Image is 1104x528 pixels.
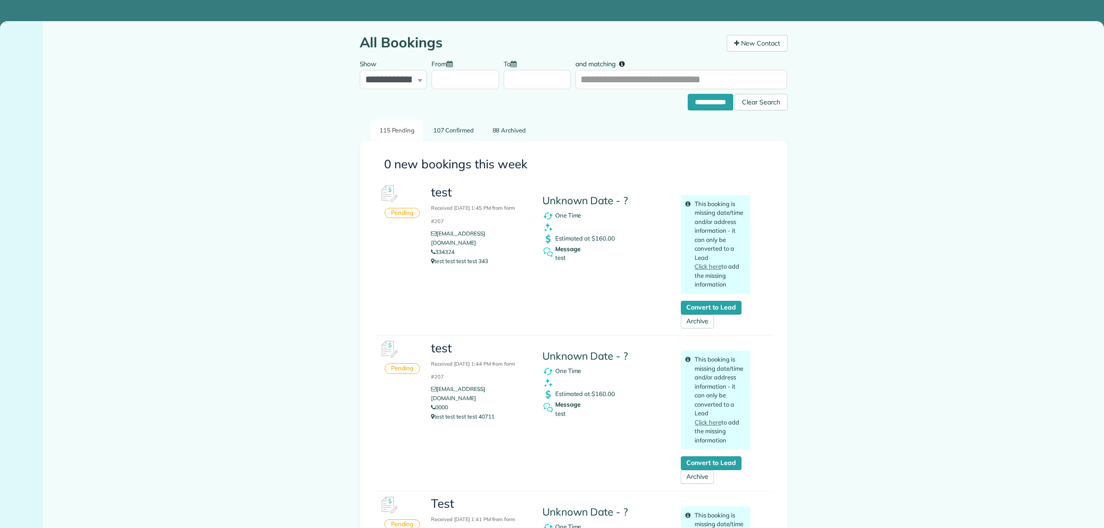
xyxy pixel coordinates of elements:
h3: test [431,342,528,381]
label: To [504,55,521,72]
a: [EMAIL_ADDRESS][DOMAIN_NAME] [431,230,485,246]
h1: All Bookings [360,35,720,50]
p: test test test test 343 [431,257,528,266]
img: recurrence_symbol_icon-7cc721a9f4fb8f7b0289d3d97f09a2e367b638918f1a67e51b1e7d8abe5fb8d8.png [542,366,554,377]
a: New Contact [727,35,788,52]
a: Archive [681,315,714,328]
a: 0000 [431,404,448,411]
a: 88 Archived [483,120,535,141]
h4: Unknown Date - ? [542,195,667,207]
h4: Unknown Date - ? [542,506,667,518]
label: From [431,55,457,72]
div: This booking is missing date/time and/or address information - it can only be converted to a Lead... [681,195,750,294]
small: Received [DATE] 1:44 PM from form #207 [431,361,515,380]
a: Clear Search [735,95,788,103]
span: One Time [555,367,581,374]
img: recurrence_symbol_icon-7cc721a9f4fb8f7b0289d3d97f09a2e367b638918f1a67e51b1e7d8abe5fb8d8.png [542,210,554,222]
span: Estimated at $160.00 [555,234,615,241]
img: clean_symbol_icon-dd072f8366c07ea3eb8378bb991ecd12595f4b76d916a6f83395f9468ae6ecae.png [542,377,554,389]
img: question_symbol_icon-fa7b350da2b2fea416cef77984ae4cf4944ea5ab9e3d5925827a5d6b7129d3f6.png [542,247,554,258]
img: Booking #253833 [375,336,402,363]
h3: test [431,186,528,225]
label: and matching [575,55,631,72]
a: Click here [695,419,721,426]
img: dollar_symbol_icon-bd8a6898b2649ec353a9eba708ae97d8d7348bddd7d2aed9b7e4bf5abd9f4af5.png [542,233,554,245]
a: 115 Pending [371,120,424,141]
div: Clear Search [735,94,788,110]
img: dollar_symbol_icon-bd8a6898b2649ec353a9eba708ae97d8d7348bddd7d2aed9b7e4bf5abd9f4af5.png [542,389,554,400]
a: 334324 [431,248,454,255]
h3: 0 new bookings this week [384,158,763,171]
a: Archive [681,470,714,484]
p: test test test test 40711 [431,412,528,421]
a: Convert to Lead [681,301,741,315]
a: Convert to Lead [681,456,741,470]
h4: Unknown Date - ? [542,350,667,362]
div: Pending [385,363,420,374]
a: 107 Confirmed [424,120,483,141]
strong: Message [555,245,648,254]
span: Estimated at $160.00 [555,390,615,397]
a: Click here [695,263,721,270]
img: clean_symbol_icon-dd072f8366c07ea3eb8378bb991ecd12595f4b76d916a6f83395f9468ae6ecae.png [542,222,554,233]
strong: Message [555,400,648,409]
div: This booking is missing date/time and/or address information - it can only be converted to a Lead... [681,350,750,449]
span: test [555,254,566,261]
img: Booking #253831 [375,492,402,519]
div: Pending [385,208,420,218]
span: test [555,410,566,417]
a: [EMAIL_ADDRESS][DOMAIN_NAME] [431,385,485,402]
small: Received [DATE] 1:45 PM from form #207 [431,205,515,224]
img: Booking #253834 [375,180,402,208]
img: question_symbol_icon-fa7b350da2b2fea416cef77984ae4cf4944ea5ab9e3d5925827a5d6b7129d3f6.png [542,402,554,413]
span: One Time [555,211,581,218]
